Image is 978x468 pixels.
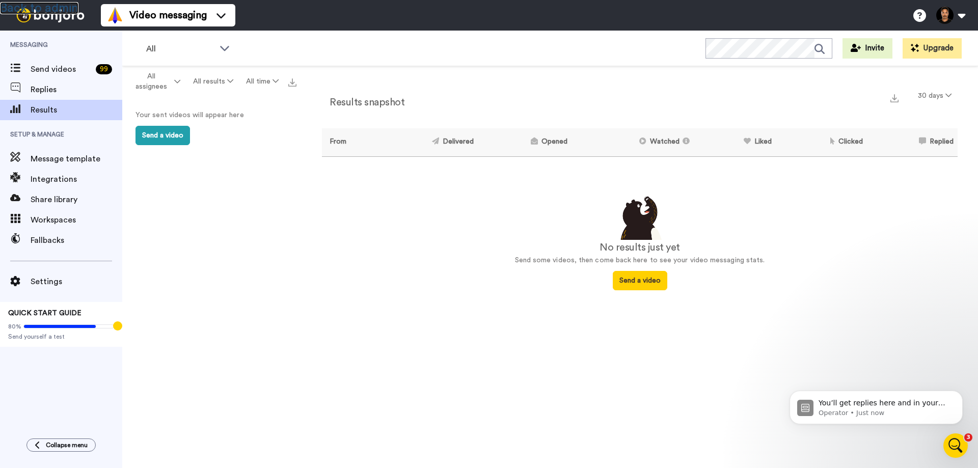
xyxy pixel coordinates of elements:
[613,277,667,284] a: Send a video
[8,310,81,317] span: QUICK START GUIDE
[8,333,114,341] span: Send yourself a test
[964,433,972,442] span: 3
[478,128,572,156] th: Opened
[322,128,374,156] th: From
[912,87,958,105] button: 30 days
[26,438,96,452] button: Collapse menu
[96,64,112,74] div: 99
[572,128,697,156] th: Watched
[131,71,172,92] span: All assignees
[903,38,962,59] button: Upgrade
[697,128,776,156] th: Liked
[614,194,665,240] img: results-emptystates.png
[146,43,214,55] span: All
[186,72,239,91] button: All results
[240,72,285,91] button: All time
[8,322,21,331] span: 80%
[135,110,288,121] p: Your sent videos will appear here
[322,255,958,266] p: Send some videos, then come back here to see your video messaging stats.
[124,67,186,96] button: All assignees
[776,128,867,156] th: Clicked
[31,214,122,226] span: Workspaces
[31,276,122,288] span: Settings
[322,240,958,255] div: No results just yet
[31,63,92,75] span: Send videos
[613,271,667,290] button: Send a video
[843,38,892,59] button: Invite
[31,104,122,116] span: Results
[374,128,477,156] th: Delivered
[113,321,122,331] div: Tooltip anchor
[46,441,88,449] span: Collapse menu
[31,173,122,185] span: Integrations
[288,78,296,87] img: export.svg
[107,7,123,23] img: vm-color.svg
[890,94,899,102] img: export.svg
[31,84,122,96] span: Replies
[31,194,122,206] span: Share library
[322,97,404,108] h2: Results snapshot
[31,234,122,246] span: Fallbacks
[943,433,968,458] iframe: Intercom live chat
[285,74,300,89] button: Export all results that match these filters now.
[887,90,902,105] button: Export a summary of each team member’s results that match this filter now.
[135,126,190,145] button: Send a video
[31,153,122,165] span: Message template
[774,369,978,441] iframe: Intercom notifications message
[129,8,207,22] span: Video messaging
[867,128,958,156] th: Replied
